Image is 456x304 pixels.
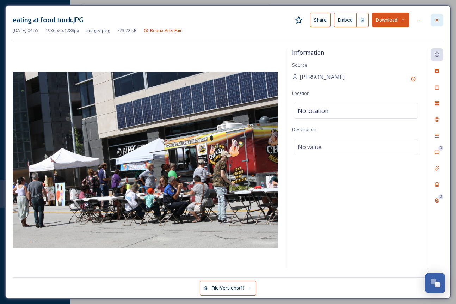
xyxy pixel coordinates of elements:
[292,126,316,133] span: Description
[292,62,307,68] span: Source
[372,13,409,27] button: Download
[298,107,328,115] span: No location
[292,90,310,96] span: Location
[13,72,278,248] img: eating%20at%20food%20truck.JPG
[13,27,38,34] span: [DATE] 04:55
[200,281,256,295] button: File Versions(1)
[438,194,443,199] div: 0
[300,73,345,81] span: [PERSON_NAME]
[150,27,182,34] span: Beaux Arts Fair
[334,13,357,27] button: Embed
[310,13,331,27] button: Share
[45,27,79,34] span: 1936 px x 1288 px
[13,15,84,25] h3: eating at food truck.JPG
[438,146,443,151] div: 0
[86,27,110,34] span: image/jpeg
[425,273,445,293] button: Open Chat
[298,143,322,151] span: No value.
[292,49,324,56] span: Information
[117,27,137,34] span: 773.22 kB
